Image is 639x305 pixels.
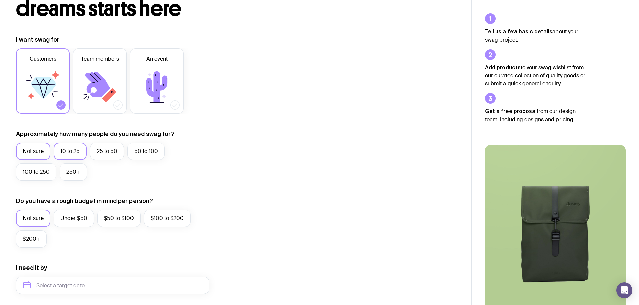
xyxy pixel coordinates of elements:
[97,210,141,227] label: $50 to $100
[30,55,56,63] span: Customers
[16,143,50,160] label: Not sure
[81,55,119,63] span: Team members
[16,210,50,227] label: Not sure
[16,35,59,44] label: I want swag for
[485,63,586,88] p: to your swag wishlist from our curated collection of quality goods or submit a quick general enqu...
[146,55,168,63] span: An event
[127,143,165,160] label: 50 to 100
[144,210,191,227] label: $100 to $200
[54,210,94,227] label: Under $50
[54,143,87,160] label: 10 to 25
[16,230,47,248] label: $200+
[60,163,87,181] label: 250+
[16,277,209,294] input: Select a target date
[16,163,56,181] label: 100 to 250
[485,64,521,70] strong: Add products
[485,107,586,124] p: from our design team, including designs and pricing.
[90,143,124,160] label: 25 to 50
[16,197,153,205] label: Do you have a rough budget in mind per person?
[485,108,537,114] strong: Get a free proposal
[485,27,586,44] p: about your swag project.
[16,130,175,138] label: Approximately how many people do you need swag for?
[485,28,552,34] strong: Tell us a few basic details
[16,264,47,272] label: I need it by
[616,282,632,298] div: Open Intercom Messenger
